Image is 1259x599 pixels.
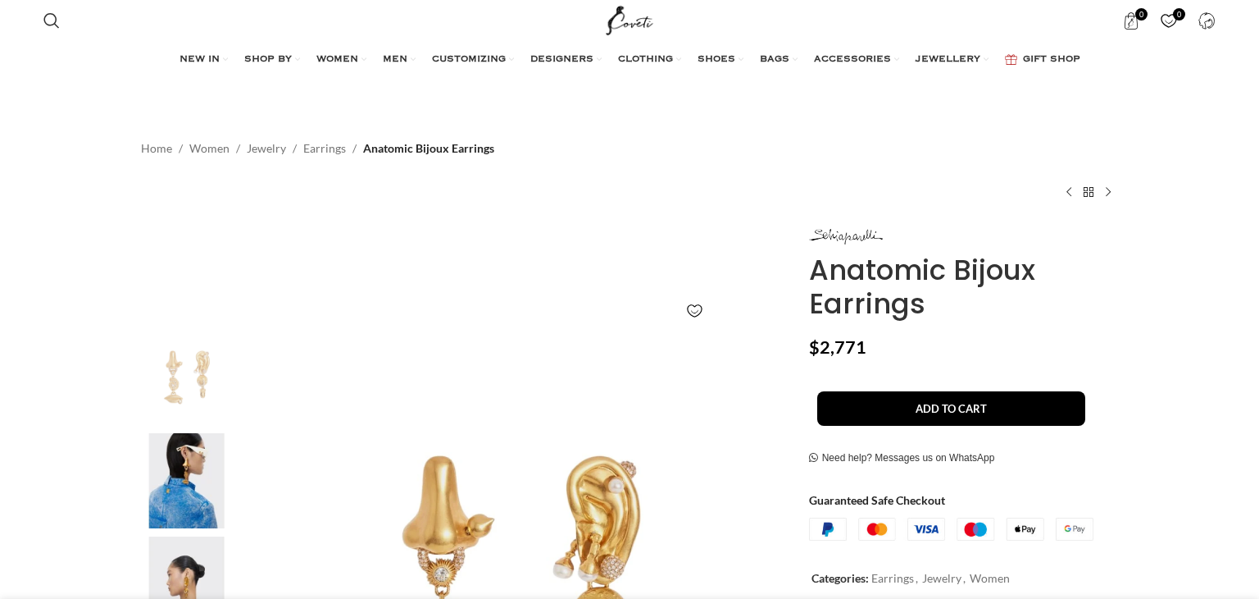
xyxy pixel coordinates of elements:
a: Previous product [1059,182,1079,202]
a: Women [189,139,230,158]
a: Need help? Messages us on WhatsApp [809,452,995,465]
a: JEWELLERY [916,43,989,76]
span: ACCESSORIES [814,53,891,66]
a: Next product [1098,182,1118,202]
span: NEW IN [180,53,220,66]
a: Jewelry [247,139,286,158]
img: guaranteed-safe-checkout-bordered.j [809,518,1093,541]
a: Women [970,571,1010,585]
span: 0 [1135,8,1148,21]
img: GiftBag [1005,54,1017,65]
a: MEN [383,43,416,76]
a: Home [141,139,172,158]
span: SHOP BY [244,53,292,66]
span: JEWELLERY [916,53,980,66]
a: Jewelry [922,571,961,585]
img: schiaparelli jewelry [137,433,237,529]
a: CUSTOMIZING [432,43,514,76]
a: Search [35,4,68,37]
div: Main navigation [35,43,1223,76]
span: CLOTHING [618,53,673,66]
span: SHOES [698,53,735,66]
a: CLOTHING [618,43,681,76]
a: Earrings [303,139,346,158]
a: BAGS [760,43,798,76]
a: ACCESSORIES [814,43,899,76]
span: DESIGNERS [530,53,593,66]
span: CUSTOMIZING [432,53,506,66]
span: Categories: [811,571,869,585]
span: $ [809,336,820,358]
a: SHOES [698,43,743,76]
a: GIFT SHOP [1005,43,1080,76]
span: Anatomic Bijoux Earrings [363,139,494,158]
nav: Breadcrumb [141,139,494,158]
span: , [916,569,918,588]
a: SHOP BY [244,43,300,76]
span: 0 [1173,8,1185,21]
span: WOMEN [316,53,358,66]
a: DESIGNERS [530,43,602,76]
button: Add to cart [817,391,1085,426]
span: BAGS [760,53,789,66]
span: GIFT SHOP [1023,53,1080,66]
a: WOMEN [316,43,366,76]
h1: Anatomic Bijoux Earrings [809,254,1118,321]
img: Schiaparelli [809,229,883,245]
a: NEW IN [180,43,228,76]
span: , [963,569,966,588]
a: Earrings [871,571,914,585]
div: My Wishlist [1152,4,1186,37]
a: 0 [1115,4,1148,37]
bdi: 2,771 [809,336,866,358]
span: MEN [383,53,407,66]
strong: Guaranteed Safe Checkout [809,493,945,507]
img: Anatomic Bijoux Earrings [137,329,237,425]
a: 0 [1152,4,1186,37]
a: Site logo [602,12,657,26]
